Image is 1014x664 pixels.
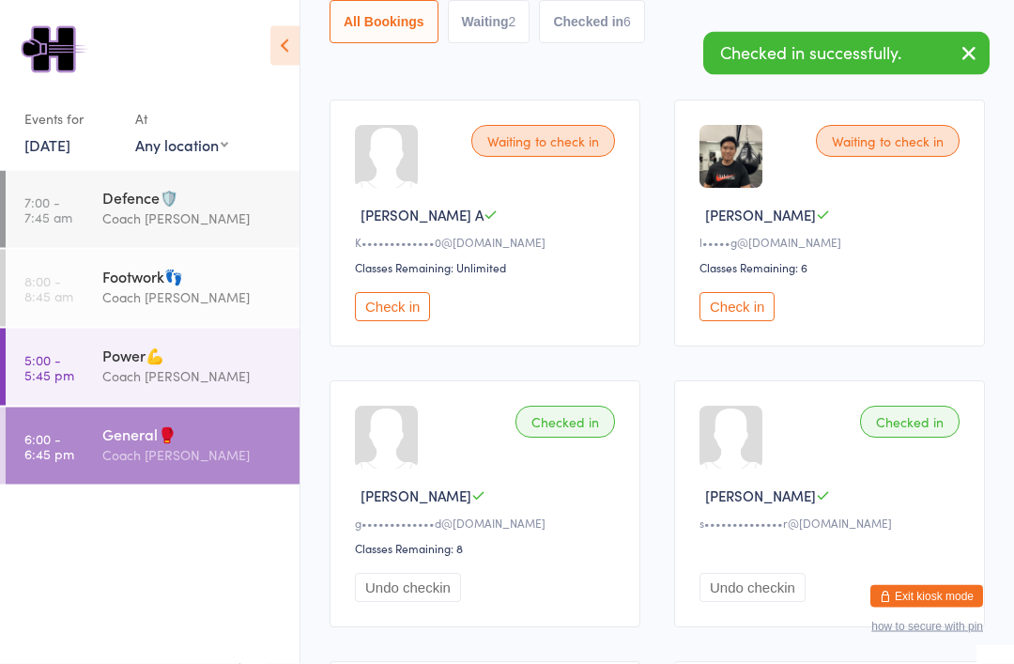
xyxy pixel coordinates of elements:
div: 2 [509,15,516,30]
time: 5:00 - 5:45 pm [24,352,74,382]
div: Waiting to check in [816,126,960,158]
div: Classes Remaining: 6 [699,260,965,276]
div: Coach [PERSON_NAME] [102,208,284,229]
time: 7:00 - 7:45 am [24,194,72,224]
div: l•••••g@[DOMAIN_NAME] [699,235,965,251]
div: s••••••••••••••r@[DOMAIN_NAME] [699,516,965,532]
div: g•••••••••••••d@[DOMAIN_NAME] [355,516,621,532]
div: Power💪 [102,345,284,365]
div: Checked in [860,407,960,439]
div: Any location [135,134,228,155]
time: 6:00 - 6:45 pm [24,431,74,461]
button: how to secure with pin [871,620,983,633]
span: [PERSON_NAME] [361,486,471,506]
span: [PERSON_NAME] [705,206,816,225]
div: Events for [24,103,116,134]
button: Waiting2 [448,1,530,44]
div: Classes Remaining: Unlimited [355,260,621,276]
a: 7:00 -7:45 amDefence🛡️Coach [PERSON_NAME] [6,171,300,248]
button: Exit kiosk mode [870,585,983,608]
div: Coach [PERSON_NAME] [102,286,284,308]
button: Checked in6 [539,1,645,44]
button: Undo checkin [699,574,806,603]
a: 8:00 -8:45 amFootwork👣Coach [PERSON_NAME] [6,250,300,327]
div: K•••••••••••••0@[DOMAIN_NAME] [355,235,621,251]
button: Check in [355,293,430,322]
div: 6 [623,15,631,30]
div: Checked in [515,407,615,439]
img: image1745308783.png [699,126,762,189]
button: Check in [699,293,775,322]
a: [DATE] [24,134,70,155]
a: 5:00 -5:45 pmPower💪Coach [PERSON_NAME] [6,329,300,406]
a: 6:00 -6:45 pmGeneral🥊Coach [PERSON_NAME] [6,408,300,485]
div: At [135,103,228,134]
span: [PERSON_NAME] [705,486,816,506]
div: Coach [PERSON_NAME] [102,444,284,466]
div: Waiting to check in [471,126,615,158]
div: Defence🛡️ [102,187,284,208]
div: Classes Remaining: 8 [355,541,621,557]
div: Checked in successfully. [703,32,990,75]
button: Undo checkin [355,574,461,603]
img: Hooked Boxing & Fitness [19,14,89,85]
div: General🥊 [102,424,284,444]
button: All Bookings [330,1,438,44]
div: Footwork👣 [102,266,284,286]
span: [PERSON_NAME] A [361,206,484,225]
div: Coach [PERSON_NAME] [102,365,284,387]
time: 8:00 - 8:45 am [24,273,73,303]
